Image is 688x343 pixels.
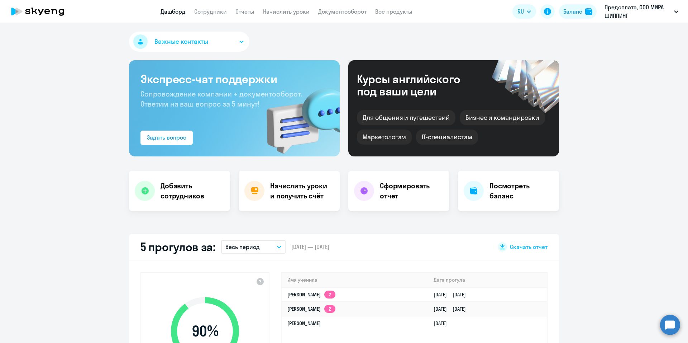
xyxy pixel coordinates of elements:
[287,320,321,326] a: [PERSON_NAME]
[318,8,367,15] a: Документооборот
[270,181,333,201] h4: Начислить уроки и получить счёт
[140,131,193,145] button: Задать вопрос
[357,110,455,125] div: Для общения и путешествий
[147,133,186,142] div: Задать вопрос
[563,7,582,16] div: Баланс
[154,37,208,46] span: Важные контакты
[225,243,260,251] p: Весь период
[256,76,340,156] img: bg-img
[140,89,302,108] span: Сопровождение компании + документооборот. Ответим на ваш вопрос за 5 минут!
[416,130,478,145] div: IT-специалистам
[380,181,444,201] h4: Сформировать отчет
[161,8,186,15] a: Дашборд
[434,291,472,298] a: [DATE][DATE]
[324,305,335,313] app-skyeng-badge: 2
[263,8,310,15] a: Начислить уроки
[164,323,246,340] span: 90 %
[129,32,249,52] button: Важные контакты
[434,306,472,312] a: [DATE][DATE]
[357,73,479,97] div: Курсы английского под ваши цели
[605,3,671,20] p: Предоплата, ООО МИРА ШИППИНГ
[489,181,553,201] h4: Посмотреть баланс
[287,306,335,312] a: [PERSON_NAME]2
[512,4,536,19] button: RU
[140,72,328,86] h3: Экспресс-чат поддержки
[287,291,335,298] a: [PERSON_NAME]2
[140,240,215,254] h2: 5 прогулов за:
[517,7,524,16] span: RU
[194,8,227,15] a: Сотрудники
[460,110,545,125] div: Бизнес и командировки
[282,273,428,287] th: Имя ученика
[428,273,547,287] th: Дата прогула
[601,3,682,20] button: Предоплата, ООО МИРА ШИППИНГ
[291,243,329,251] span: [DATE] — [DATE]
[324,291,335,299] app-skyeng-badge: 2
[375,8,412,15] a: Все продукты
[161,181,224,201] h4: Добавить сотрудников
[434,320,453,326] a: [DATE]
[510,243,548,251] span: Скачать отчет
[221,240,286,254] button: Весь период
[235,8,254,15] a: Отчеты
[357,130,412,145] div: Маркетологам
[559,4,597,19] button: Балансbalance
[585,8,592,15] img: balance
